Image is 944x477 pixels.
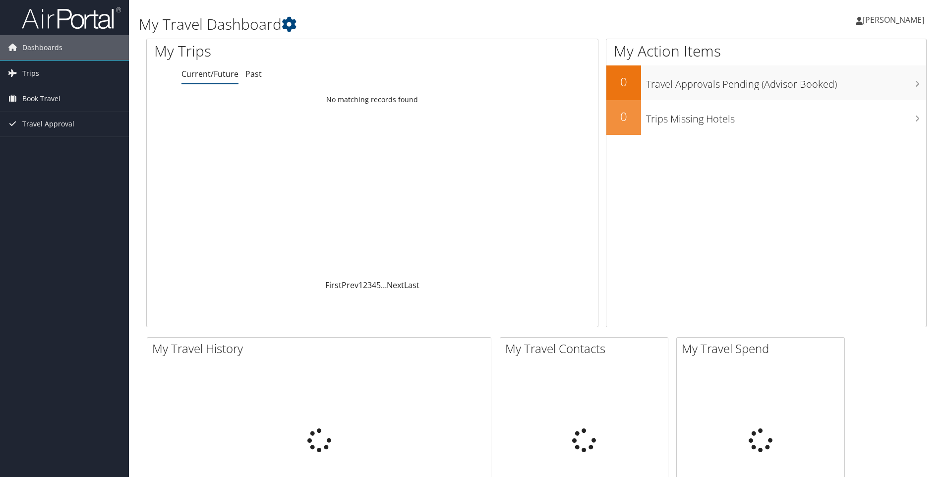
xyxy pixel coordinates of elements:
[22,86,60,111] span: Book Travel
[646,72,926,91] h3: Travel Approvals Pending (Advisor Booked)
[363,280,367,291] a: 2
[325,280,342,291] a: First
[372,280,376,291] a: 4
[387,280,404,291] a: Next
[404,280,419,291] a: Last
[505,340,668,357] h2: My Travel Contacts
[22,6,121,30] img: airportal-logo.png
[154,41,403,61] h1: My Trips
[22,35,62,60] span: Dashboards
[606,100,926,135] a: 0Trips Missing Hotels
[856,5,934,35] a: [PERSON_NAME]
[606,65,926,100] a: 0Travel Approvals Pending (Advisor Booked)
[863,14,924,25] span: [PERSON_NAME]
[606,41,926,61] h1: My Action Items
[139,14,669,35] h1: My Travel Dashboard
[606,73,641,90] h2: 0
[152,340,491,357] h2: My Travel History
[682,340,844,357] h2: My Travel Spend
[22,61,39,86] span: Trips
[342,280,358,291] a: Prev
[147,91,598,109] td: No matching records found
[367,280,372,291] a: 3
[22,112,74,136] span: Travel Approval
[245,68,262,79] a: Past
[606,108,641,125] h2: 0
[181,68,238,79] a: Current/Future
[376,280,381,291] a: 5
[381,280,387,291] span: …
[646,107,926,126] h3: Trips Missing Hotels
[358,280,363,291] a: 1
